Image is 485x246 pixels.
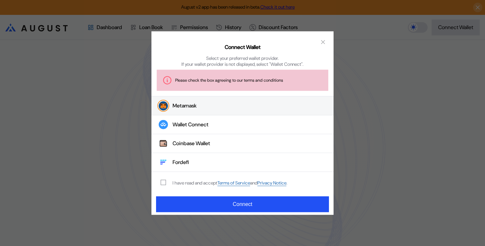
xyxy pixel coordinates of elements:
button: Metamask [151,96,334,115]
div: Fordefi [173,159,189,166]
h2: Connect Wallet [225,44,261,51]
button: Connect [156,196,329,212]
div: Coinbase Wallet [173,140,210,147]
div: If your wallet provider is not displayed, select "Wallet Connect". [181,61,304,67]
div: Please check the box agreeing to our terms and conditions [175,77,323,83]
div: Wallet Connect [173,121,209,128]
a: Privacy Notice [257,180,286,186]
button: Wallet Connect [151,115,334,134]
div: I have read and accept . [173,180,287,186]
img: Fordefi [159,158,168,167]
button: Coinbase WalletCoinbase Wallet [151,134,334,153]
img: Coinbase Wallet [159,139,168,148]
a: Terms of Service [217,180,250,186]
div: Metamask [173,102,197,109]
button: FordefiFordefi [151,153,334,172]
span: and [250,180,257,186]
div: Select your preferred wallet provider. [206,55,279,61]
button: close modal [318,37,328,47]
